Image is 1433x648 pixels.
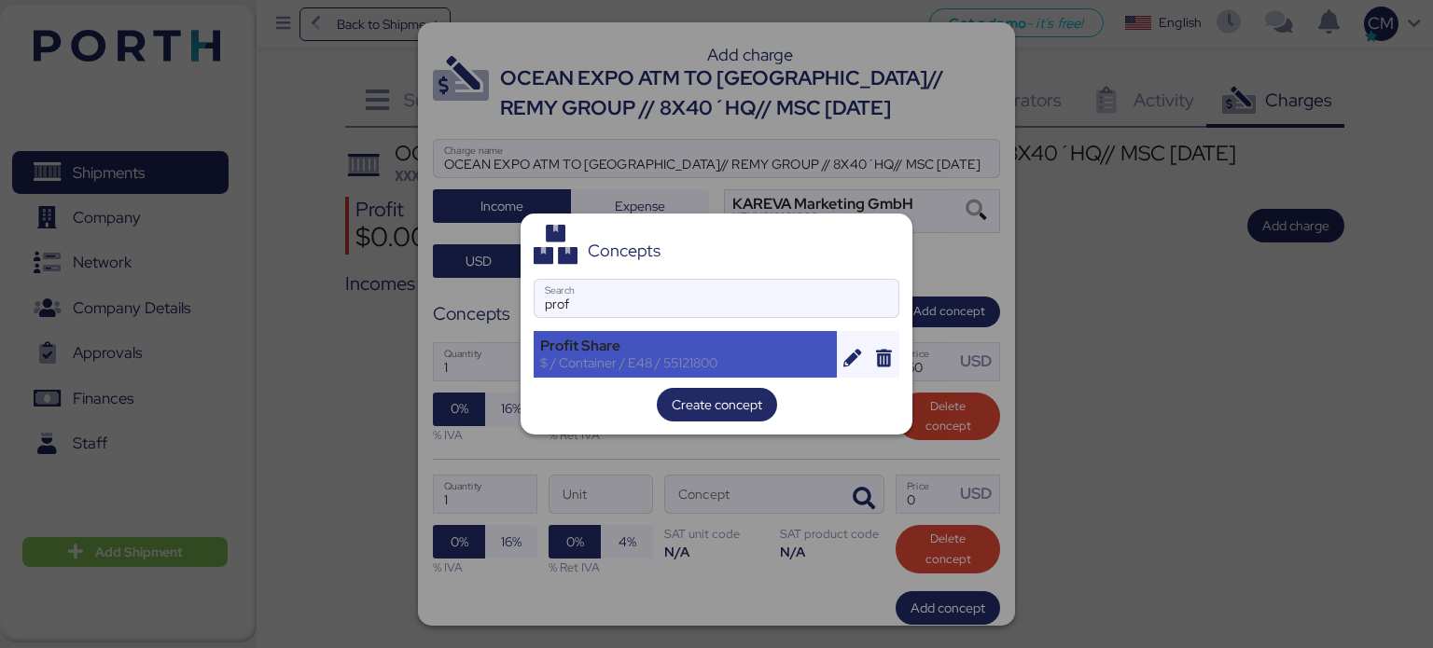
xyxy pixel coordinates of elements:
div: $ / Container / E48 / 55121800 [540,354,830,371]
div: Concepts [588,242,661,259]
div: Profit Share [540,338,830,354]
button: Create concept [657,388,777,421]
span: Create concept [672,393,762,416]
input: Search [535,280,898,317]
